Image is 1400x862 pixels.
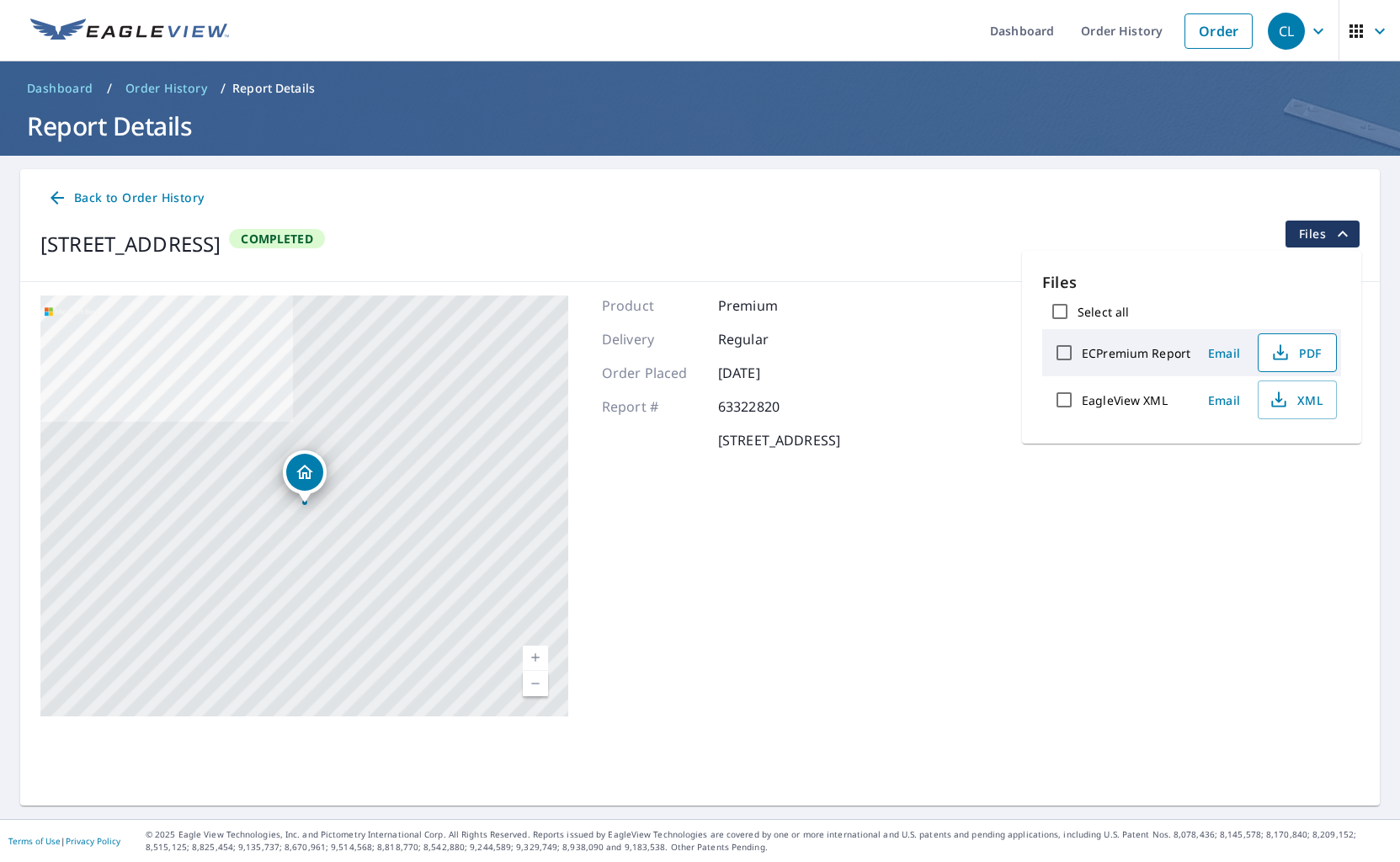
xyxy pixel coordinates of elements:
[602,363,703,383] p: Order Placed
[523,671,548,696] a: Current Level 17, Zoom Out
[231,231,322,247] span: Completed
[718,430,840,450] p: [STREET_ADDRESS]
[1204,392,1244,408] span: Email
[1285,221,1360,247] button: filesDropdownBtn-63322820
[1184,13,1253,49] a: Order
[602,329,703,349] p: Delivery
[232,80,315,97] p: Report Details
[27,80,93,97] span: Dashboard
[1197,387,1251,413] button: Email
[125,80,207,97] span: Order History
[1042,271,1341,294] p: Files
[146,828,1392,854] p: © 2025 Eagle View Technologies, Inc. and Pictometry International Corp. All Rights Reserved. Repo...
[1258,380,1337,419] button: XML
[66,835,120,847] a: Privacy Policy
[47,188,204,209] span: Back to Order History
[20,75,1380,102] nav: breadcrumb
[718,295,819,316] p: Premium
[602,295,703,316] p: Product
[119,75,214,102] a: Order History
[523,646,548,671] a: Current Level 17, Zoom In
[1082,345,1190,361] label: ECPremium Report
[40,229,221,259] div: [STREET_ADDRESS]
[1269,390,1323,410] span: XML
[602,396,703,417] p: Report #
[40,183,210,214] a: Back to Order History
[718,363,819,383] p: [DATE]
[8,835,61,847] a: Terms of Use
[1204,345,1244,361] span: Email
[107,78,112,98] li: /
[1082,392,1168,408] label: EagleView XML
[20,75,100,102] a: Dashboard
[718,396,819,417] p: 63322820
[1258,333,1337,372] button: PDF
[283,450,327,503] div: Dropped pin, building 1, Residential property, 860 Sorrento Rd Jacksonville, FL 32207
[20,109,1380,143] h1: Report Details
[221,78,226,98] li: /
[1268,13,1305,50] div: CL
[1269,343,1323,363] span: PDF
[718,329,819,349] p: Regular
[8,836,120,846] p: |
[1078,304,1129,320] label: Select all
[1299,224,1353,244] span: Files
[1197,340,1251,366] button: Email
[30,19,229,44] img: EV Logo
